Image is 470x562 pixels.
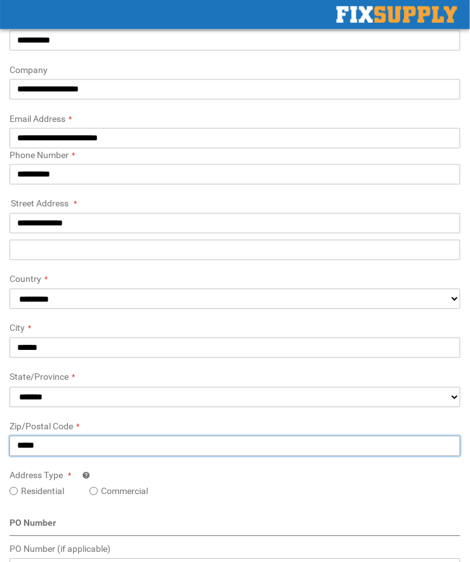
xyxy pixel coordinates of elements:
span: Country [10,274,41,284]
img: Fix Industrial Supply [337,6,457,23]
span: Phone Number [10,150,69,160]
span: Address Type [10,471,63,481]
label: Commercial [101,485,148,498]
label: Residential [21,485,64,498]
span: PO Number (if applicable) [10,544,111,554]
span: Zip/Postal Code [10,422,73,432]
a: store logo [337,6,457,23]
span: State/Province [10,372,69,382]
span: Company [10,65,48,75]
span: Email Address [10,114,65,124]
span: Street Address [11,199,69,209]
div: PO Number [10,517,460,537]
span: City [10,323,25,333]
